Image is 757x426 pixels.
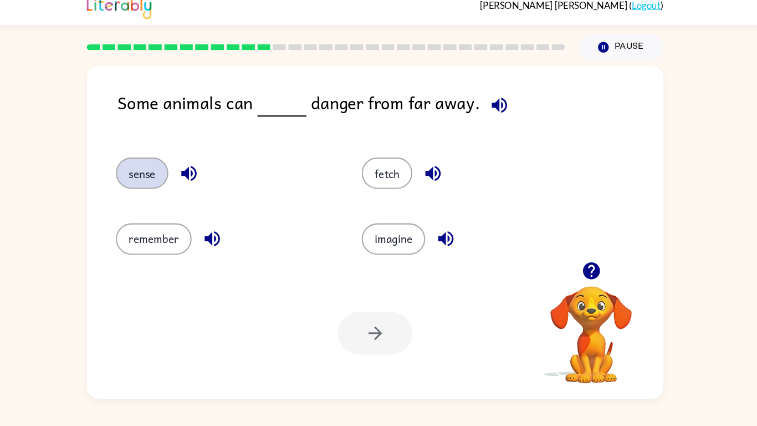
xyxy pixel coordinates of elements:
[529,266,640,377] video: Your browser must support playing .mp4 files to use Literably. Please try using another browser.
[623,10,650,21] a: Logout
[572,43,653,68] button: Pause
[132,160,182,190] button: sense
[366,223,426,253] button: imagine
[366,160,414,190] button: fetch
[132,223,204,253] button: remember
[134,95,653,138] div: Some animals can danger from far away.
[478,10,653,21] div: ( )
[104,4,166,29] img: Literably
[478,10,620,21] span: [PERSON_NAME] [PERSON_NAME]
